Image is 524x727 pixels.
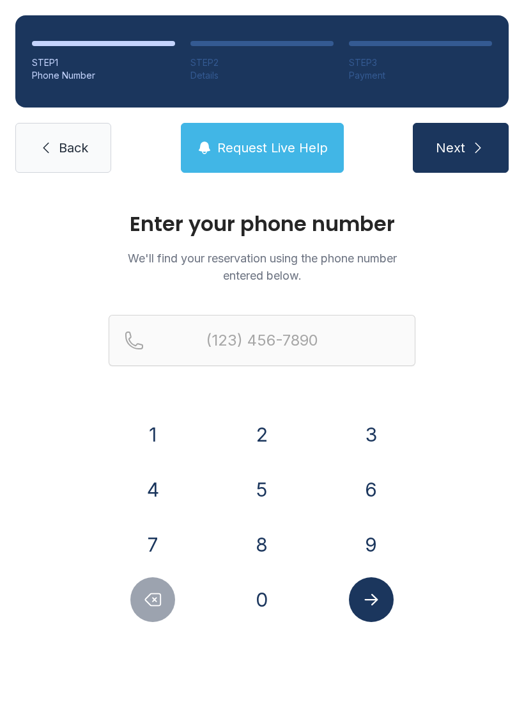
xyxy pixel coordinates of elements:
[130,467,175,512] button: 4
[190,69,334,82] div: Details
[349,56,492,69] div: STEP 3
[130,522,175,567] button: 7
[190,56,334,69] div: STEP 2
[240,412,284,457] button: 2
[349,577,394,622] button: Submit lookup form
[349,412,394,457] button: 3
[349,522,394,567] button: 9
[217,139,328,157] span: Request Live Help
[130,412,175,457] button: 1
[59,139,88,157] span: Back
[32,56,175,69] div: STEP 1
[436,139,465,157] span: Next
[240,522,284,567] button: 8
[130,577,175,622] button: Delete number
[109,315,415,366] input: Reservation phone number
[32,69,175,82] div: Phone Number
[109,214,415,234] h1: Enter your phone number
[349,69,492,82] div: Payment
[349,467,394,512] button: 6
[240,577,284,622] button: 0
[109,250,415,284] p: We'll find your reservation using the phone number entered below.
[240,467,284,512] button: 5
